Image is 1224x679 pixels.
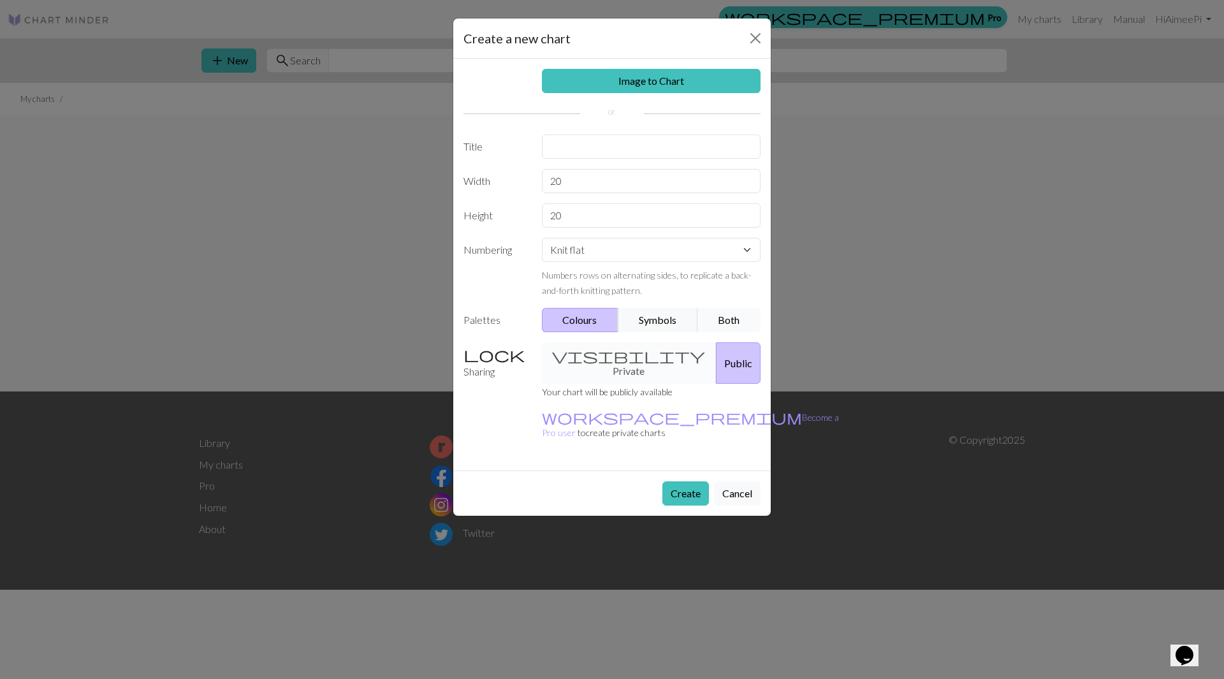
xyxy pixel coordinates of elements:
small: Numbers rows on alternating sides, to replicate a back-and-forth knitting pattern. [542,270,752,296]
a: Become a Pro user [542,412,839,438]
iframe: chat widget [1170,628,1211,666]
label: Sharing [456,342,534,384]
button: Both [697,308,761,332]
button: Colours [542,308,619,332]
button: Cancel [714,481,761,506]
button: Close [745,28,766,48]
small: to create private charts [542,412,839,438]
button: Create [662,481,709,506]
h5: Create a new chart [463,29,571,48]
label: Palettes [456,308,534,332]
label: Width [456,169,534,193]
button: Symbols [618,308,698,332]
label: Numbering [456,238,534,298]
small: Your chart will be publicly available [542,386,673,397]
button: Public [716,342,761,384]
label: Title [456,135,534,159]
a: Image to Chart [542,69,761,93]
label: Height [456,203,534,228]
span: workspace_premium [542,408,802,426]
